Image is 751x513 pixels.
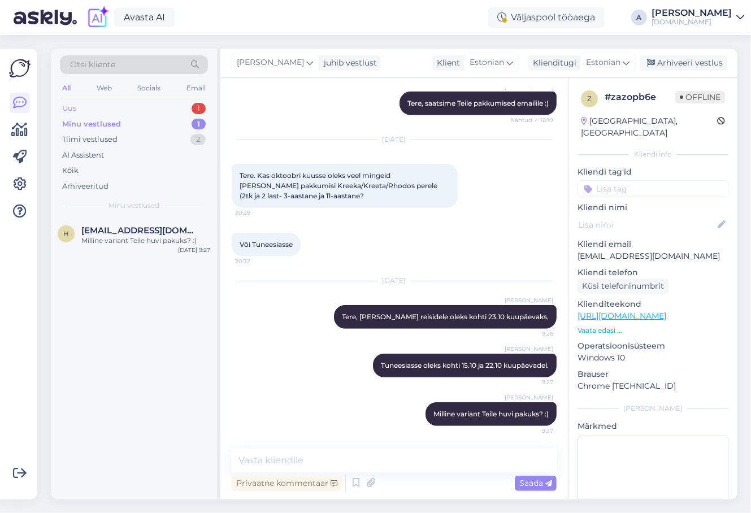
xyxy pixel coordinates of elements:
div: 1 [192,103,206,114]
div: Klient [432,57,460,69]
span: Offline [675,91,725,103]
div: Kliendi info [578,149,728,159]
span: [PERSON_NAME] [505,345,553,353]
div: [GEOGRAPHIC_DATA], [GEOGRAPHIC_DATA] [581,115,717,139]
span: heinkristiina@gmail.com [81,225,199,236]
div: Arhiveeri vestlus [640,55,727,71]
p: Kliendi email [578,238,728,250]
input: Lisa tag [578,180,728,197]
span: Saada [519,478,552,488]
p: Klienditeekond [578,298,728,310]
span: 20:32 [235,257,277,266]
div: Tiimi vestlused [62,134,118,145]
div: Kõik [62,165,79,176]
div: [DATE] 9:27 [178,246,210,254]
span: [PERSON_NAME] [505,393,553,402]
span: 9:27 [511,427,553,435]
span: Estonian [586,56,620,69]
span: Või Tuneesiasse [240,240,293,249]
img: Askly Logo [9,58,31,79]
span: Tere, saatsime Teile pakkumised emailile :) [407,99,549,107]
div: 2 [190,134,206,145]
span: 20:29 [235,208,277,217]
p: Operatsioonisüsteem [578,340,728,352]
span: Minu vestlused [108,201,159,211]
div: Email [184,81,208,95]
div: juhib vestlust [319,57,377,69]
span: Estonian [470,56,504,69]
div: Privaatne kommentaar [232,476,342,491]
a: [URL][DOMAIN_NAME] [578,311,666,321]
span: Milline variant Teile huvi pakuks? :) [433,410,549,418]
div: Uus [62,103,76,114]
div: 1 [192,119,206,130]
div: [PERSON_NAME] [578,403,728,414]
p: Brauser [578,368,728,380]
div: Milline variant Teile huvi pakuks? :) [81,236,210,246]
div: Küsi telefoninumbrit [578,279,668,294]
div: Klienditugi [528,57,576,69]
div: Väljaspool tööaega [488,7,604,28]
div: [DATE] [232,134,557,145]
span: Tere, [PERSON_NAME] reisidele oleks kohti 23.10 kuupäevaks, [342,312,549,321]
p: Kliendi telefon [578,267,728,279]
a: Avasta AI [114,8,175,27]
input: Lisa nimi [578,219,715,231]
span: z [587,94,592,103]
span: 9:26 [511,329,553,338]
div: Arhiveeritud [62,181,108,192]
span: [PERSON_NAME] [237,56,304,69]
div: All [60,81,73,95]
span: 9:27 [511,378,553,386]
p: Kliendi tag'id [578,166,728,178]
span: Otsi kliente [70,59,115,71]
div: A [631,10,647,25]
span: h [63,229,69,238]
img: explore-ai [86,6,110,29]
span: Nähtud ✓ 16:10 [510,116,553,124]
div: Minu vestlused [62,119,121,130]
div: # zazopb6e [605,90,675,104]
p: Märkmed [578,420,728,432]
p: Kliendi nimi [578,202,728,214]
div: [DOMAIN_NAME] [652,18,732,27]
span: [PERSON_NAME] [505,296,553,305]
div: Socials [135,81,163,95]
div: [DATE] [232,276,557,286]
p: [EMAIL_ADDRESS][DOMAIN_NAME] [578,250,728,262]
p: Vaata edasi ... [578,325,728,336]
div: [PERSON_NAME] [652,8,732,18]
span: Tere. Kas oktoobri kuusse oleks veel mingeid [PERSON_NAME] pakkumisi Kreeka/Kreeta/Rhodos perele ... [240,171,439,200]
span: Tuneesiasse oleks kohti 15.10 ja 22.10 kuupäevadel. [381,361,549,369]
a: [PERSON_NAME][DOMAIN_NAME] [652,8,744,27]
p: Windows 10 [578,352,728,364]
div: AI Assistent [62,150,104,161]
p: Chrome [TECHNICAL_ID] [578,380,728,392]
div: Web [94,81,114,95]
